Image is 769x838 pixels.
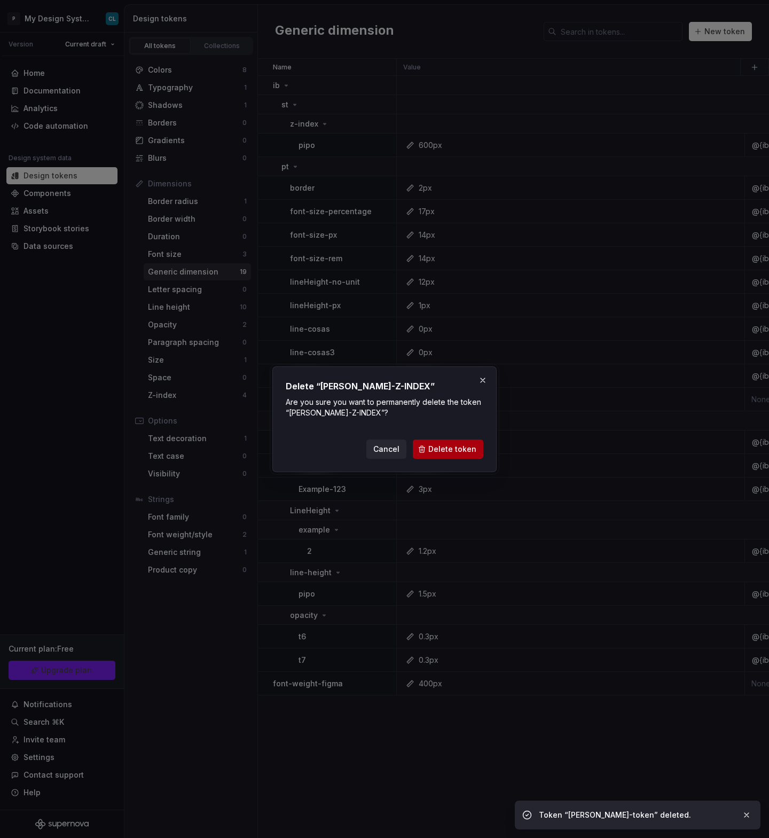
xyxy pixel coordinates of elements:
[366,440,406,459] button: Cancel
[286,380,483,393] h2: Delete “[PERSON_NAME]-Z-INDEX”
[373,444,399,455] span: Cancel
[539,810,733,820] div: Token “[PERSON_NAME]-token” deleted.
[413,440,483,459] button: Delete token
[286,397,483,418] p: Are you sure you want to permanently delete the token “[PERSON_NAME]-Z-INDEX”?
[428,444,476,455] span: Delete token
